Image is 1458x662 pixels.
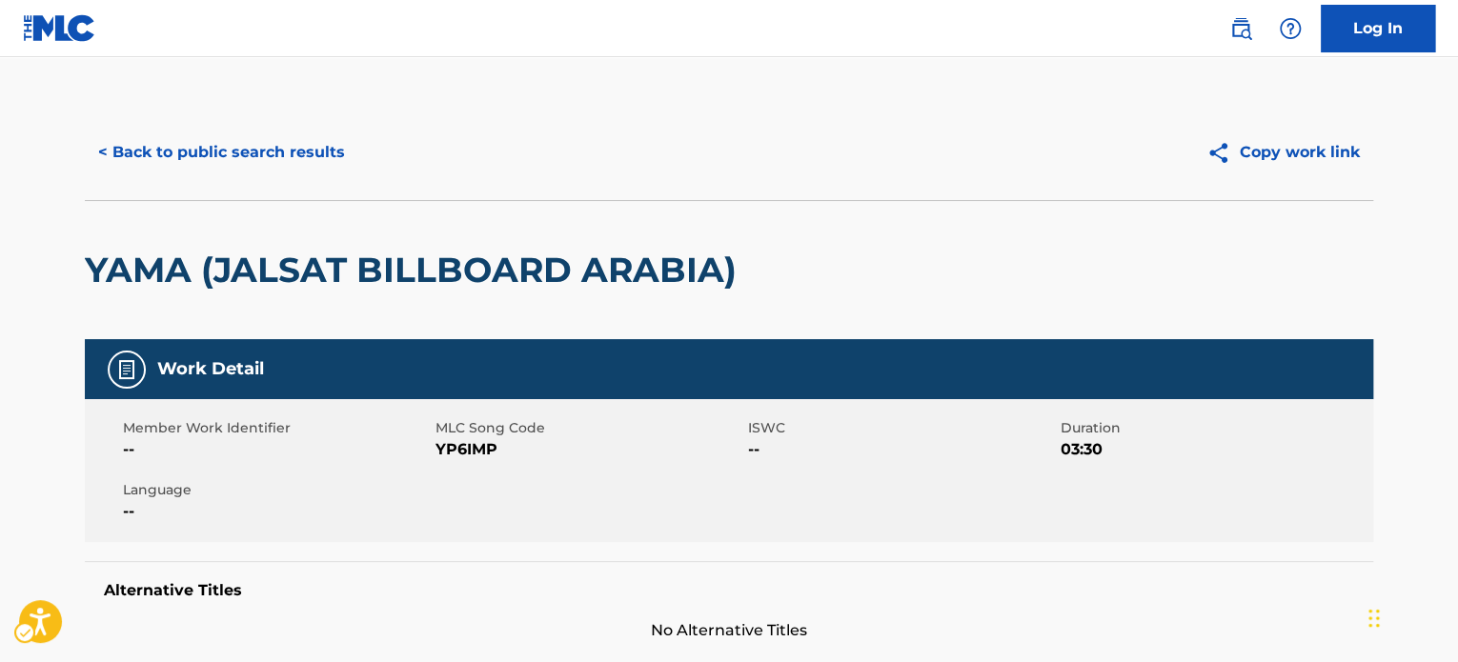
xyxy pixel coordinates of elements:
h5: Alternative Titles [104,581,1354,600]
img: Work Detail [115,358,138,381]
span: Language [123,480,431,500]
a: Log In [1321,5,1435,52]
img: help [1279,17,1302,40]
img: Copy work link [1206,141,1240,165]
span: MLC Song Code [435,418,743,438]
div: Drag [1368,590,1380,647]
span: -- [123,500,431,523]
div: Chat Widget [1363,571,1458,662]
span: -- [748,438,1056,461]
span: ISWC [748,418,1056,438]
img: search [1229,17,1252,40]
span: No Alternative Titles [85,619,1373,642]
span: 03:30 [1061,438,1368,461]
h5: Work Detail [157,358,264,380]
iframe: Hubspot Iframe [1363,571,1458,662]
span: Member Work Identifier [123,418,431,438]
span: YP6IMP [435,438,743,461]
h2: YAMA (JALSAT BILLBOARD ARABIA) [85,249,746,291]
span: Duration [1061,418,1368,438]
img: MLC Logo [23,14,96,42]
button: < Back to public search results [85,129,358,176]
span: -- [123,438,431,461]
button: Copy work link [1193,129,1373,176]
